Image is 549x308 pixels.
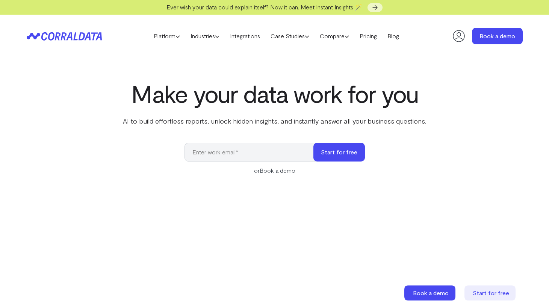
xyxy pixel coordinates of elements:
[185,143,321,162] input: Enter work email*
[225,30,265,42] a: Integrations
[121,116,428,126] p: AI to build effortless reports, unlock hidden insights, and instantly answer all your business qu...
[315,30,354,42] a: Compare
[354,30,382,42] a: Pricing
[260,167,295,174] a: Book a demo
[313,143,365,162] button: Start for free
[404,285,457,300] a: Book a demo
[166,3,362,11] span: Ever wish your data could explain itself? Now it can. Meet Instant Insights 🪄
[265,30,315,42] a: Case Studies
[382,30,404,42] a: Blog
[121,80,428,107] h1: Make your data work for you
[472,28,523,44] a: Book a demo
[473,289,509,296] span: Start for free
[185,166,365,175] div: or
[148,30,185,42] a: Platform
[464,285,517,300] a: Start for free
[413,289,449,296] span: Book a demo
[185,30,225,42] a: Industries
